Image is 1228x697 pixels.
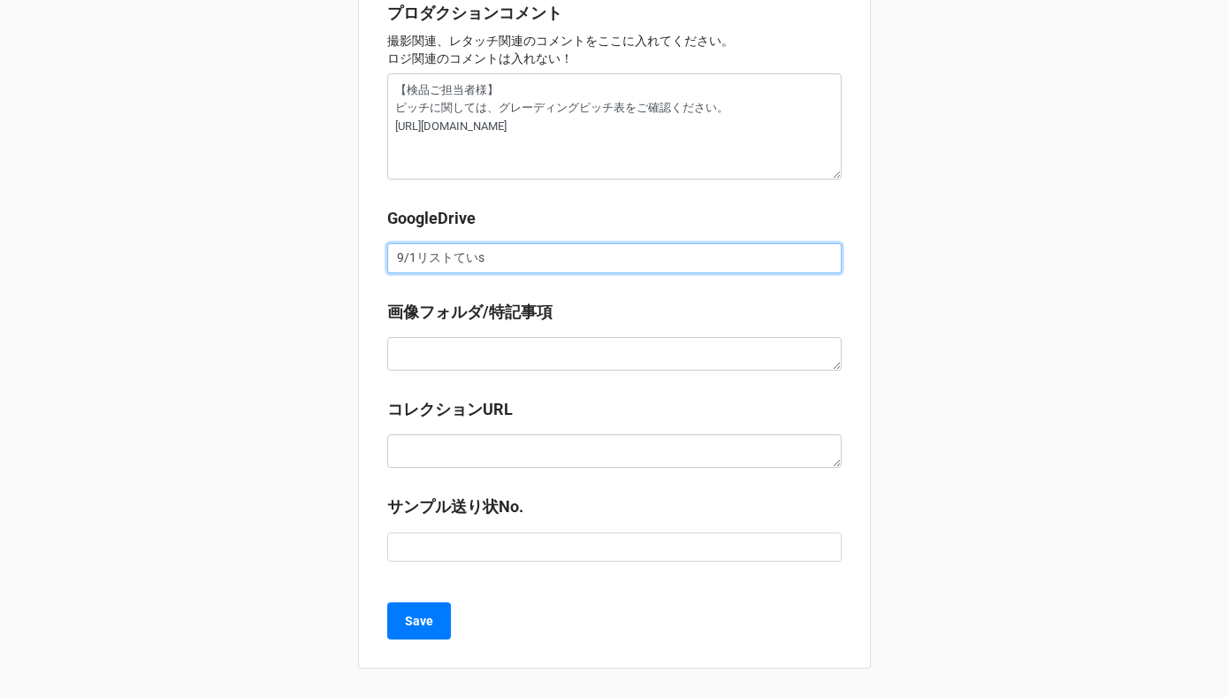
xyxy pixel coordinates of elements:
label: GoogleDrive [387,206,476,231]
label: プロダクションコメント [387,1,562,26]
label: コレクションURL [387,397,513,422]
b: Save [405,612,433,631]
p: 撮影関連、レタッチ関連のコメントをここに入れてください。 ロジ関連のコメントは入れない！ [387,32,842,67]
button: Save [387,602,451,640]
label: 画像フォルダ/特記事項 [387,300,553,325]
textarea: 【検品ご担当者様】 ピッチに関しては、グレーディングピッチ表をご確認ください。 [URL][DOMAIN_NAME] [387,73,842,180]
label: サンプル送り状No. [387,494,523,519]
